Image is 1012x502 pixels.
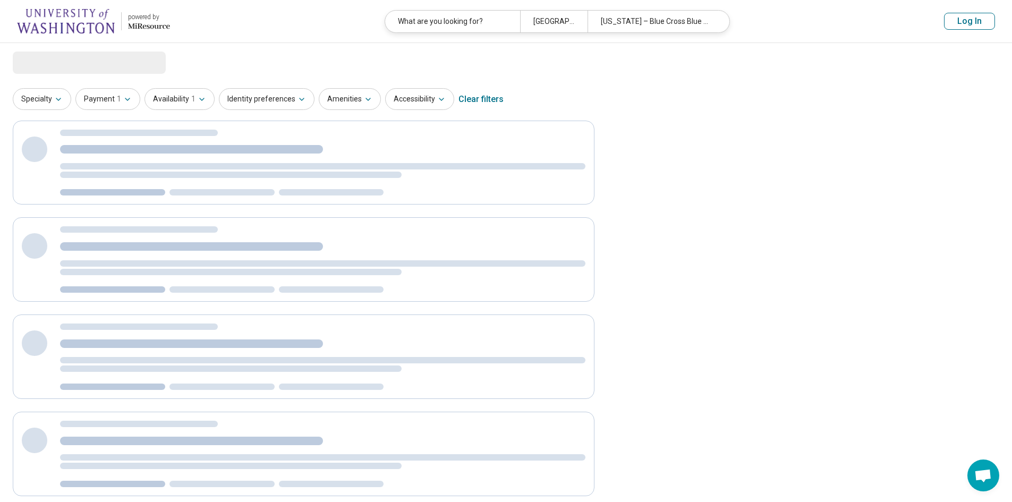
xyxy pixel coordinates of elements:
[17,8,170,34] a: University of Washingtonpowered by
[385,88,454,110] button: Accessibility
[458,87,504,112] div: Clear filters
[17,8,115,34] img: University of Washington
[219,88,314,110] button: Identity preferences
[944,13,995,30] button: Log In
[520,11,588,32] div: [GEOGRAPHIC_DATA]
[13,52,102,73] span: Loading...
[13,88,71,110] button: Specialty
[75,88,140,110] button: Payment1
[588,11,722,32] div: [US_STATE] – Blue Cross Blue Shield
[967,460,999,491] div: Open chat
[385,11,520,32] div: What are you looking for?
[319,88,381,110] button: Amenities
[144,88,215,110] button: Availability1
[128,12,170,22] div: powered by
[191,93,195,105] span: 1
[117,93,121,105] span: 1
